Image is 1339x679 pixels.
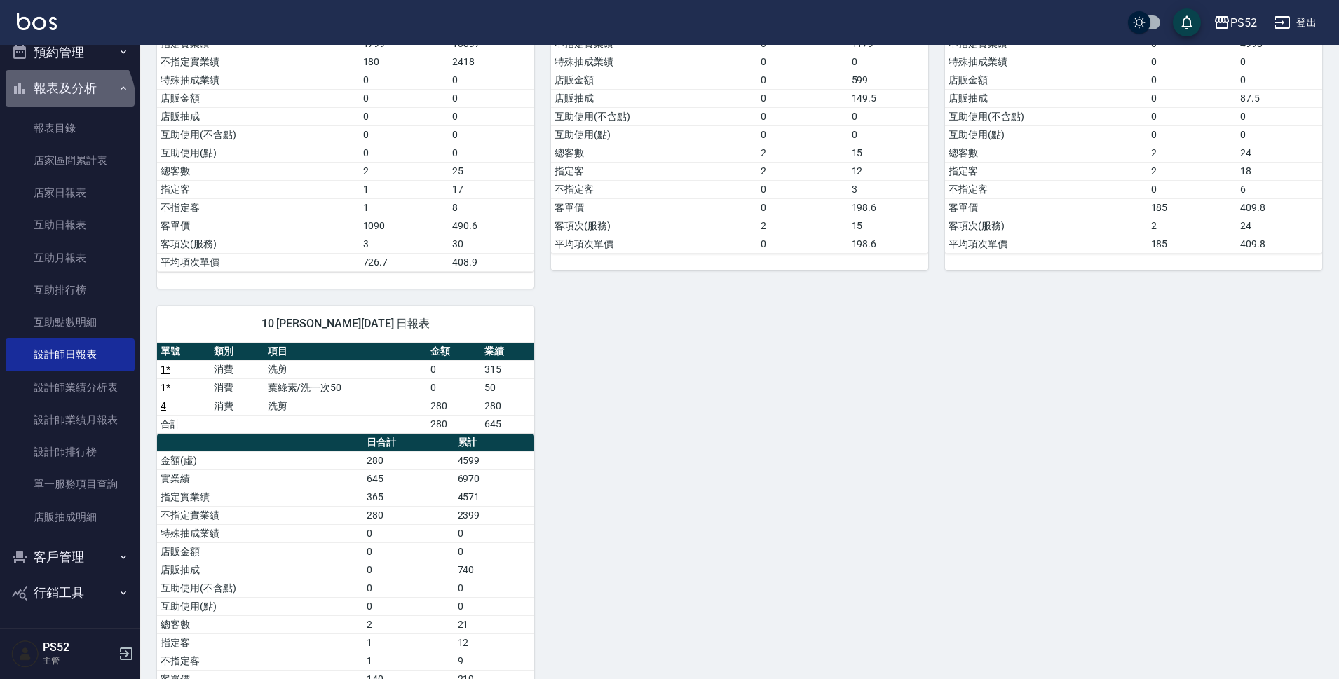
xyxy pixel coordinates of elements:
td: 645 [481,415,534,433]
td: 2 [1148,162,1237,180]
a: 設計師日報表 [6,338,135,371]
td: 24 [1237,144,1322,162]
a: 設計師排行榜 [6,436,135,468]
td: 客項次(服務) [551,217,757,235]
td: 149.5 [848,89,928,107]
a: 4 [161,400,166,411]
td: 不指定實業績 [157,53,360,71]
td: 0 [848,53,928,71]
td: 客項次(服務) [945,217,1148,235]
td: 平均項次單價 [157,253,360,271]
td: 490.6 [449,217,534,235]
td: 12 [848,162,928,180]
td: 指定客 [157,633,363,652]
td: 0 [427,360,480,378]
td: 0 [363,561,454,579]
th: 單號 [157,343,210,361]
img: Person [11,640,39,668]
td: 0 [363,524,454,542]
td: 17 [449,180,534,198]
td: 645 [363,469,454,488]
td: 0 [1148,53,1237,71]
td: 0 [1237,53,1322,71]
td: 指定實業績 [157,488,363,506]
td: 0 [360,144,449,162]
td: 合計 [157,415,210,433]
td: 0 [360,107,449,125]
td: 15 [848,144,928,162]
td: 1090 [360,217,449,235]
td: 0 [454,542,534,561]
td: 指定客 [551,162,757,180]
td: 店販金額 [157,89,360,107]
td: 實業績 [157,469,363,488]
td: 180 [360,53,449,71]
a: 互助月報表 [6,242,135,274]
a: 店家區間累計表 [6,144,135,177]
td: 0 [1148,89,1237,107]
td: 15 [848,217,928,235]
td: 185 [1148,198,1237,217]
button: 報表及分析 [6,70,135,107]
button: 預約管理 [6,34,135,71]
td: 互助使用(點) [157,144,360,162]
td: 280 [481,397,534,415]
td: 互助使用(點) [157,597,363,615]
td: 6970 [454,469,534,488]
td: 0 [360,89,449,107]
td: 互助使用(不含點) [945,107,1148,125]
p: 主管 [43,654,114,667]
td: 408.9 [449,253,534,271]
td: 280 [363,451,454,469]
td: 1 [360,180,449,198]
td: 互助使用(點) [551,125,757,144]
td: 指定客 [945,162,1148,180]
td: 0 [757,125,848,144]
td: 總客數 [157,162,360,180]
td: 24 [1237,217,1322,235]
td: 店販金額 [157,542,363,561]
td: 280 [427,397,480,415]
td: 0 [848,125,928,144]
button: save [1173,8,1201,36]
td: 店販抽成 [157,107,360,125]
td: 599 [848,71,928,89]
td: 2 [757,144,848,162]
td: 21 [454,615,534,633]
td: 消費 [210,397,264,415]
td: 6 [1237,180,1322,198]
th: 金額 [427,343,480,361]
td: 總客數 [551,144,757,162]
td: 0 [454,579,534,597]
td: 2 [1148,217,1237,235]
td: 280 [363,506,454,524]
td: 2 [757,217,848,235]
td: 0 [757,198,848,217]
td: 0 [757,53,848,71]
td: 0 [848,107,928,125]
td: 3 [360,235,449,253]
h5: PS52 [43,640,114,654]
td: 198.6 [848,235,928,253]
td: 店販金額 [945,71,1148,89]
td: 總客數 [945,144,1148,162]
td: 12 [454,633,534,652]
td: 特殊抽成業績 [157,524,363,542]
th: 日合計 [363,434,454,452]
td: 特殊抽成業績 [551,53,757,71]
a: 店販抽成明細 [6,501,135,533]
td: 2 [360,162,449,180]
td: 洗剪 [264,360,428,378]
td: 2 [1148,144,1237,162]
td: 0 [1237,107,1322,125]
td: 不指定客 [157,198,360,217]
td: 0 [757,71,848,89]
button: 客戶管理 [6,539,135,575]
td: 0 [427,378,480,397]
td: 0 [363,597,454,615]
td: 互助使用(不含點) [551,107,757,125]
td: 0 [757,89,848,107]
th: 類別 [210,343,264,361]
td: 409.8 [1237,235,1322,253]
a: 互助排行榜 [6,274,135,306]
